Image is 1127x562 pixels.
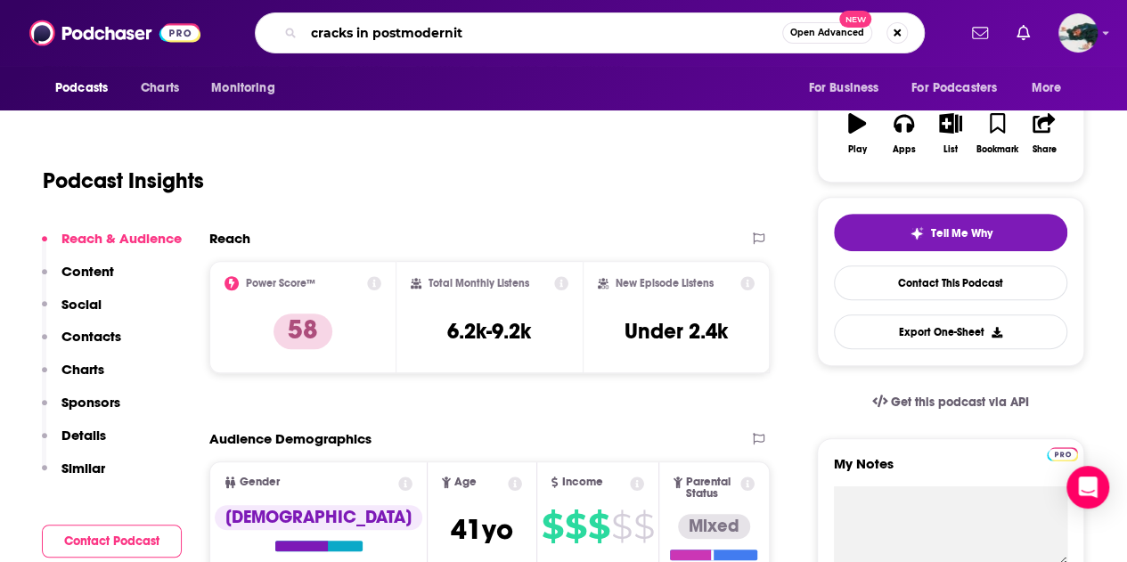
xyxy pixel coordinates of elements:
span: Podcasts [55,76,108,101]
button: Charts [42,361,104,394]
span: More [1032,76,1062,101]
span: Open Advanced [790,29,864,37]
span: $ [588,512,609,541]
button: tell me why sparkleTell Me Why [834,214,1067,251]
label: My Notes [834,455,1067,486]
input: Search podcasts, credits, & more... [304,19,782,47]
span: Monitoring [211,76,274,101]
div: Bookmark [976,144,1018,155]
img: Podchaser - Follow, Share and Rate Podcasts [29,16,200,50]
button: Apps [880,102,927,166]
button: Social [42,296,102,329]
button: open menu [199,71,298,105]
button: open menu [43,71,131,105]
button: Details [42,427,106,460]
button: Contact Podcast [42,525,182,558]
div: Share [1032,144,1056,155]
img: Podchaser Pro [1047,447,1078,461]
button: open menu [900,71,1023,105]
button: Reach & Audience [42,230,182,263]
p: Social [61,296,102,313]
span: $ [542,512,563,541]
p: Similar [61,460,105,476]
a: Show notifications dropdown [1009,18,1037,48]
h1: Podcast Insights [43,167,204,194]
span: Logged in as fsg.publicity [1058,13,1098,53]
img: tell me why sparkle [910,226,924,240]
button: open menu [796,71,901,105]
button: Open AdvancedNew [782,22,872,44]
p: 58 [274,314,332,349]
a: Pro website [1047,444,1078,461]
span: For Business [808,76,878,101]
button: Similar [42,460,105,493]
a: Show notifications dropdown [965,18,995,48]
h2: Power Score™ [246,277,315,289]
h2: Reach [209,230,250,247]
button: Play [834,102,880,166]
div: Open Intercom Messenger [1066,466,1109,509]
p: Details [61,427,106,444]
span: Parental Status [686,476,737,500]
div: Mixed [678,514,750,539]
p: Contacts [61,328,121,345]
a: Get this podcast via API [858,380,1043,424]
h2: Total Monthly Listens [429,277,529,289]
p: Content [61,263,114,280]
span: Charts [141,76,179,101]
div: Search podcasts, credits, & more... [255,12,925,53]
div: [DEMOGRAPHIC_DATA] [215,505,422,530]
span: $ [565,512,586,541]
button: open menu [1019,71,1084,105]
h3: Under 2.4k [625,318,728,345]
button: List [927,102,974,166]
button: Bookmark [974,102,1020,166]
p: Reach & Audience [61,230,182,247]
button: Content [42,263,114,296]
div: Play [848,144,867,155]
span: $ [633,512,654,541]
button: Share [1021,102,1067,166]
span: New [839,11,871,28]
h3: 6.2k-9.2k [447,318,531,345]
p: Charts [61,361,104,378]
h2: New Episode Listens [616,277,714,289]
span: 41 yo [451,512,513,547]
button: Contacts [42,328,121,361]
a: Contact This Podcast [834,265,1067,300]
h2: Audience Demographics [209,430,372,447]
button: Show profile menu [1058,13,1098,53]
div: List [943,144,958,155]
button: Sponsors [42,394,120,427]
a: Charts [129,71,190,105]
span: For Podcasters [911,76,997,101]
span: Gender [240,476,280,488]
div: Apps [893,144,916,155]
span: Get this podcast via API [891,395,1029,410]
img: User Profile [1058,13,1098,53]
span: Tell Me Why [931,226,992,240]
p: Sponsors [61,394,120,411]
span: $ [611,512,632,541]
button: Export One-Sheet [834,314,1067,349]
span: Age [454,476,477,488]
span: Income [561,476,602,488]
